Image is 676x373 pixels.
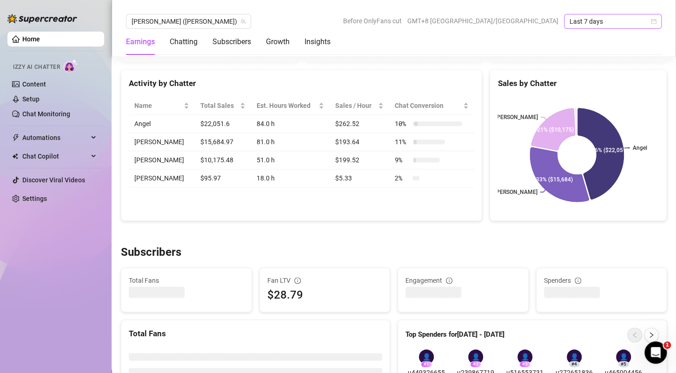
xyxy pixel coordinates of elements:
[389,97,474,115] th: Chat Conversion
[570,14,656,28] span: Last 7 days
[567,349,582,364] div: 👤
[240,19,246,24] span: team
[305,36,331,47] div: Insights
[129,97,195,115] th: Name
[495,189,537,195] text: [PERSON_NAME]
[126,36,155,47] div: Earnings
[129,151,195,169] td: [PERSON_NAME]
[395,119,410,129] span: 10 %
[170,36,198,47] div: Chatting
[121,245,181,260] h3: Subscribers
[22,95,40,103] a: Setup
[446,277,452,284] span: info-circle
[7,14,77,23] img: logo-BBDzfeDw.svg
[195,115,251,133] td: $22,051.6
[519,361,530,367] div: # 3
[343,14,402,28] span: Before OnlyFans cut
[129,115,195,133] td: Angel
[251,115,330,133] td: 84.0 h
[395,137,410,147] span: 11 %
[395,100,461,111] span: Chat Conversion
[129,133,195,151] td: [PERSON_NAME]
[195,169,251,187] td: $95.97
[212,36,251,47] div: Subscribers
[266,36,290,47] div: Growth
[22,80,46,88] a: Content
[330,169,389,187] td: $5.33
[129,327,382,340] div: Total Fans
[644,341,667,364] iframe: Intercom live chat
[12,134,20,141] span: thunderbolt
[12,153,18,160] img: Chat Copilot
[257,100,317,111] div: Est. Hours Worked
[195,97,251,115] th: Total Sales
[575,277,581,284] span: info-circle
[569,361,580,367] div: # 4
[22,195,47,202] a: Settings
[648,332,655,338] span: right
[651,19,656,24] span: calendar
[470,361,481,367] div: # 2
[129,77,474,90] div: Activity by Chatter
[405,329,504,340] article: Top Spenders for [DATE] - [DATE]
[395,155,410,165] span: 9 %
[200,100,238,111] span: Total Sales
[421,361,432,367] div: # 1
[663,341,671,349] span: 1
[22,130,88,145] span: Automations
[134,100,182,111] span: Name
[251,133,330,151] td: 81.0 h
[22,35,40,43] a: Home
[330,133,389,151] td: $193.64
[22,176,85,184] a: Discover Viral Videos
[618,361,629,367] div: # 5
[132,14,245,28] span: Jaylie (jaylietori)
[495,114,538,120] text: [PERSON_NAME]
[497,77,659,90] div: Sales by Chatter
[407,14,558,28] span: GMT+8 [GEOGRAPHIC_DATA]/[GEOGRAPHIC_DATA]
[267,275,383,286] div: Fan LTV
[22,110,70,118] a: Chat Monitoring
[517,349,532,364] div: 👤
[330,115,389,133] td: $262.52
[330,97,389,115] th: Sales / Hour
[544,275,659,286] div: Spenders
[195,151,251,169] td: $10,175.48
[335,100,376,111] span: Sales / Hour
[616,349,631,364] div: 👤
[64,59,78,73] img: AI Chatter
[330,151,389,169] td: $199.52
[395,173,410,183] span: 2 %
[251,169,330,187] td: 18.0 h
[468,349,483,364] div: 👤
[251,151,330,169] td: 51.0 h
[129,275,244,286] span: Total Fans
[195,133,251,151] td: $15,684.97
[419,349,434,364] div: 👤
[267,286,383,304] div: $28.79
[13,63,60,72] span: Izzy AI Chatter
[129,169,195,187] td: [PERSON_NAME]
[633,145,647,151] text: Angel
[294,277,301,284] span: info-circle
[22,149,88,164] span: Chat Copilot
[405,275,521,286] div: Engagement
